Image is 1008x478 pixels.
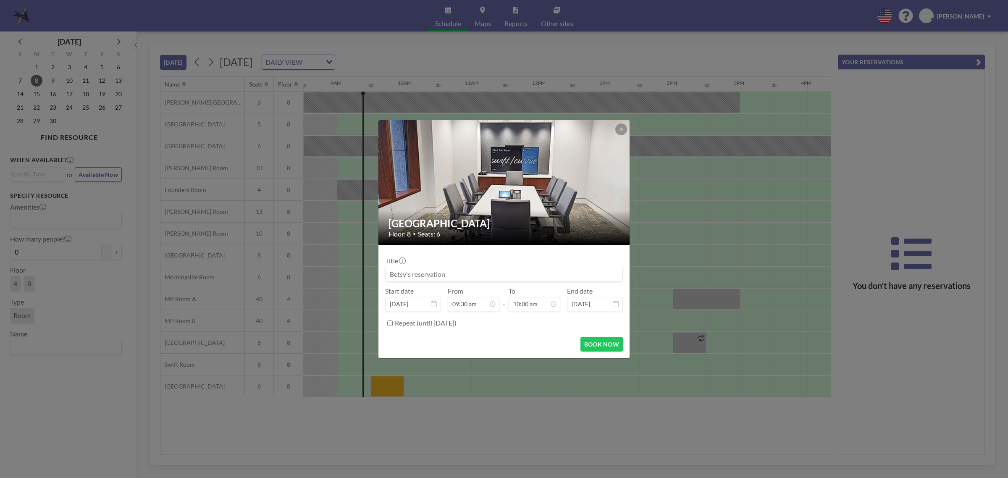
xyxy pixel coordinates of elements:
input: Betsy's reservation [386,267,622,281]
span: Seats: 6 [418,230,440,238]
label: Title [385,257,405,265]
label: From [448,287,463,295]
button: BOOK NOW [580,337,623,352]
span: Floor: 8 [388,230,411,238]
span: - [503,290,505,308]
label: End date [567,287,593,295]
label: To [509,287,515,295]
label: Start date [385,287,414,295]
img: 537.jpg [378,87,630,277]
span: • [413,231,416,237]
label: Repeat (until [DATE]) [395,319,457,327]
h2: [GEOGRAPHIC_DATA] [388,217,620,230]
